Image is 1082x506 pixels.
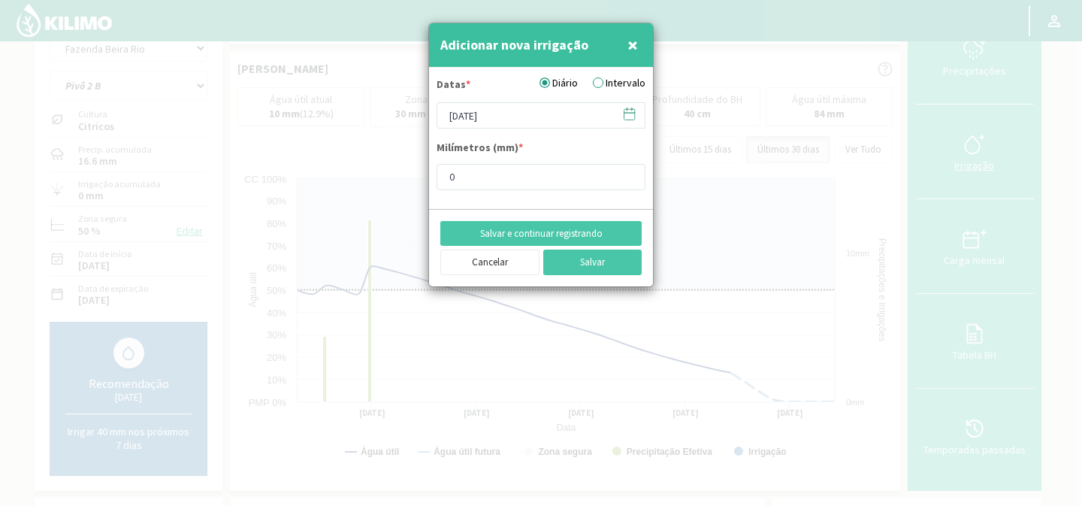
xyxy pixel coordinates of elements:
button: Close [624,30,642,60]
button: Salvar e continuar registrando [440,221,642,247]
label: Datas [437,77,470,96]
label: Intervalo [593,75,645,91]
button: Salvar [543,250,642,275]
label: Milímetros (mm) [437,140,523,159]
label: Diário [539,75,578,91]
button: Cancelar [440,250,539,275]
h4: Adicionar nova irrigação [440,35,588,56]
span: × [627,32,638,57]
